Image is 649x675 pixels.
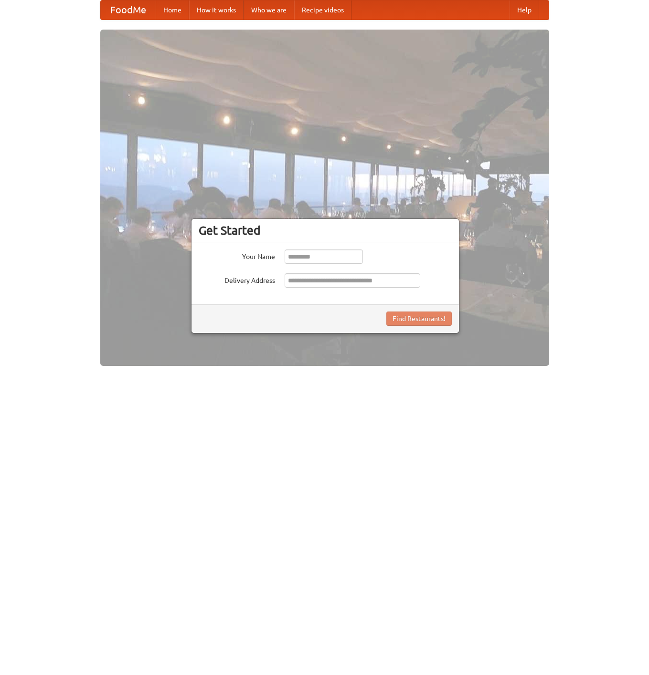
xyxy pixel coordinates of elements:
[101,0,156,20] a: FoodMe
[244,0,294,20] a: Who we are
[386,312,452,326] button: Find Restaurants!
[294,0,351,20] a: Recipe videos
[510,0,539,20] a: Help
[199,273,275,285] label: Delivery Address
[189,0,244,20] a: How it works
[156,0,189,20] a: Home
[199,249,275,261] label: Your Name
[199,223,452,238] h3: Get Started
